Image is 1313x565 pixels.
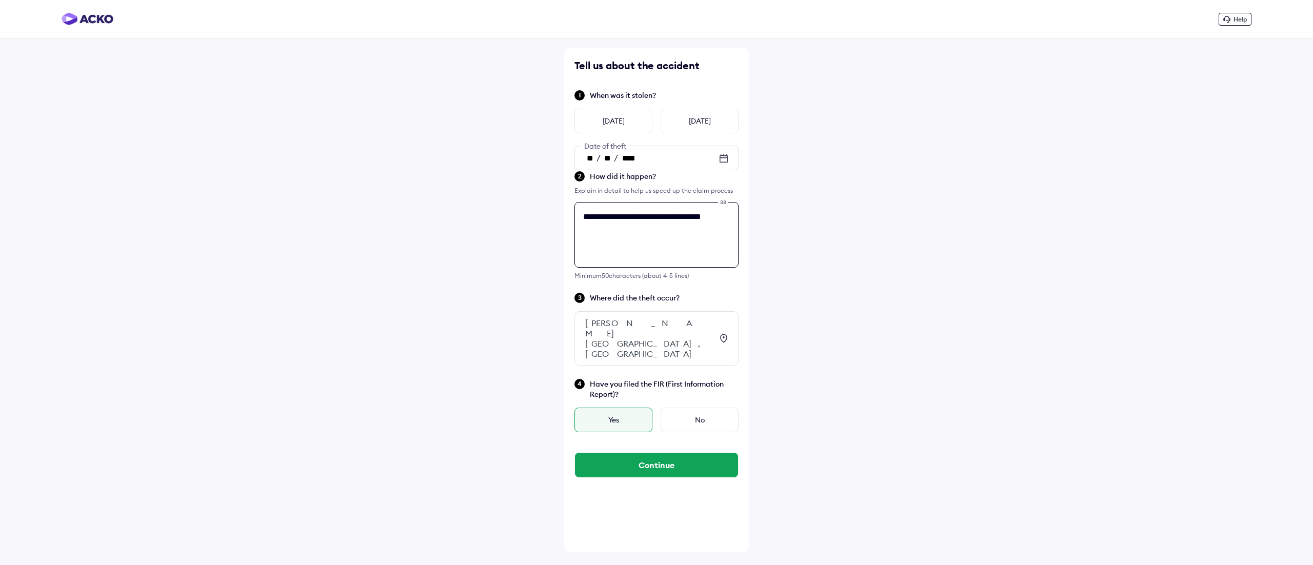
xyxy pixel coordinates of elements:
div: Minimum 50 characters (about 4-5 lines) [574,272,739,279]
div: No [661,408,739,432]
div: [PERSON_NAME][GEOGRAPHIC_DATA], [GEOGRAPHIC_DATA] [585,318,712,359]
span: Have you filed the FIR (First Information Report)? [590,379,739,399]
div: Explain in detail to help us speed up the claim process [574,186,739,196]
div: [DATE] [661,109,739,133]
span: / [614,152,618,163]
span: How did it happen? [590,171,739,181]
span: When was it stolen? [590,90,739,100]
div: Tell us about the accident [574,58,739,73]
img: horizontal-gradient.png [62,13,113,25]
span: Date of theft [582,142,629,151]
button: Continue [575,453,738,477]
span: / [596,152,601,163]
span: Help [1234,15,1247,23]
div: Yes [574,408,652,432]
div: [DATE] [574,109,652,133]
span: Where did the theft occur? [590,293,739,303]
